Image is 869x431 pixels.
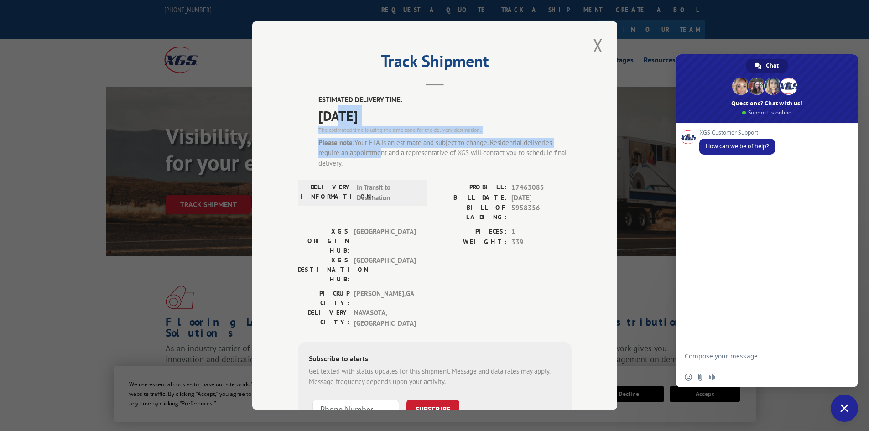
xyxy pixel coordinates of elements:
[706,142,769,150] span: How can we be of help?
[435,203,507,222] label: BILL OF LADING:
[699,130,775,136] span: XGS Customer Support
[309,353,561,366] div: Subscribe to alerts
[831,395,858,422] a: Close chat
[354,308,416,328] span: NAVASOTA , [GEOGRAPHIC_DATA]
[354,227,416,255] span: [GEOGRAPHIC_DATA]
[511,203,572,222] span: 5958356
[511,193,572,203] span: [DATE]
[746,59,788,73] a: Chat
[685,344,831,367] textarea: Compose your message...
[298,255,349,284] label: XGS DESTINATION HUB:
[511,227,572,237] span: 1
[309,366,561,387] div: Get texted with status updates for this shipment. Message and data rates may apply. Message frequ...
[435,237,507,248] label: WEIGHT:
[312,400,399,419] input: Phone Number
[697,374,704,381] span: Send a file
[708,374,716,381] span: Audio message
[766,59,779,73] span: Chat
[435,227,507,237] label: PIECES:
[298,227,349,255] label: XGS ORIGIN HUB:
[511,237,572,248] span: 339
[354,289,416,308] span: [PERSON_NAME] , GA
[511,182,572,193] span: 17463085
[298,289,349,308] label: PICKUP CITY:
[685,374,692,381] span: Insert an emoji
[298,308,349,328] label: DELIVERY CITY:
[318,95,572,105] label: ESTIMATED DELIVERY TIME:
[435,193,507,203] label: BILL DATE:
[318,105,572,126] span: [DATE]
[301,182,352,203] label: DELIVERY INFORMATION:
[298,55,572,72] h2: Track Shipment
[590,33,606,58] button: Close modal
[318,138,572,169] div: Your ETA is an estimate and subject to change. Residential deliveries require an appointment and ...
[354,255,416,284] span: [GEOGRAPHIC_DATA]
[406,400,459,419] button: SUBSCRIBE
[318,138,354,147] strong: Please note:
[435,182,507,193] label: PROBILL:
[357,182,418,203] span: In Transit to Destination
[318,126,572,134] div: The estimated time is using the time zone for the delivery destination.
